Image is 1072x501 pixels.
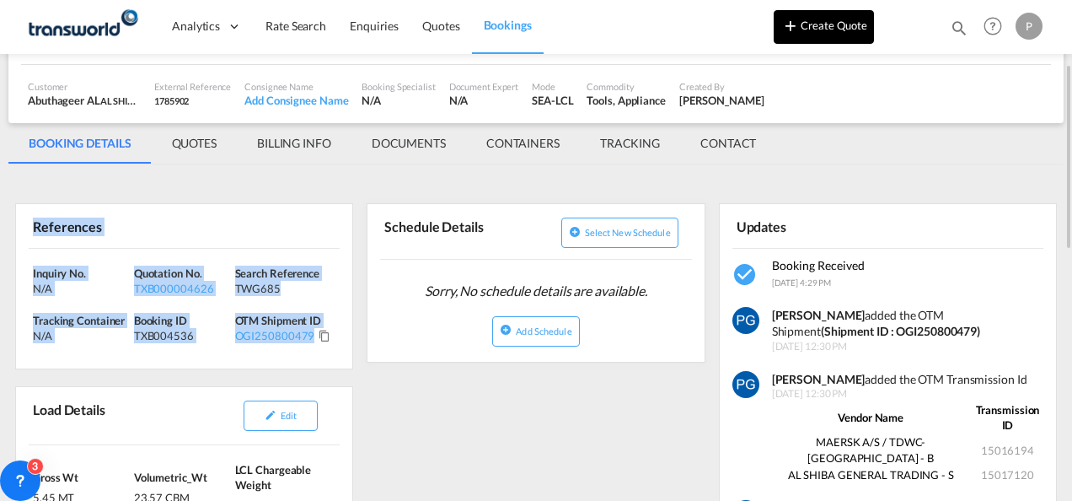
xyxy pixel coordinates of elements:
[100,94,225,107] span: AL SHIBA GENERAL TRADING
[950,19,968,37] md-icon: icon-magnify
[466,123,580,164] md-tab-item: CONTAINERS
[532,80,573,93] div: Mode
[772,372,866,386] strong: [PERSON_NAME]
[772,371,1045,388] div: added the OTM Transmission Id
[281,410,297,421] span: Edit
[587,93,665,108] div: Tools, Appliance
[154,95,189,106] span: 1785902
[235,314,322,327] span: OTM Shipment ID
[134,471,207,484] span: Volumetric_Wt
[569,226,581,238] md-icon: icon-plus-circle
[33,328,130,343] div: N/A
[950,19,968,44] div: icon-magnify
[29,211,181,240] div: References
[449,93,519,108] div: N/A
[235,463,312,492] span: LCL Chargeable Weight
[33,281,130,296] div: N/A
[532,93,573,108] div: SEA-LCL
[1016,13,1043,40] div: P
[134,267,202,280] span: Quotation No.
[780,15,801,35] md-icon: icon-plus 400-fg
[134,281,231,296] div: TXB000004626
[449,80,519,93] div: Document Expert
[422,19,459,33] span: Quotes
[561,218,678,248] button: icon-plus-circleSelect new schedule
[362,80,435,93] div: Booking Specialist
[772,277,832,288] span: [DATE] 4:29 PM
[28,80,141,93] div: Customer
[362,93,435,108] div: N/A
[970,434,1045,466] td: 15016194
[244,93,348,108] div: Add Consignee Name
[235,281,332,296] div: TWG685
[970,466,1045,483] td: 15017120
[319,330,330,342] md-icon: Click to Copy
[29,394,112,438] div: Load Details
[172,18,220,35] span: Analytics
[134,328,231,343] div: TXB004536
[244,80,348,93] div: Consignee Name
[680,123,776,164] md-tab-item: CONTACT
[380,211,533,252] div: Schedule Details
[8,123,152,164] md-tab-item: BOOKING DETAILS
[500,324,512,336] md-icon: icon-plus-circle
[516,326,571,337] span: Add Schedule
[585,227,671,238] span: Select new schedule
[418,275,654,307] span: Sorry, No schedule details are available.
[772,434,970,466] td: MAERSK A/S / TDWC-[GEOGRAPHIC_DATA] - B
[237,123,351,164] md-tab-item: BILLING INFO
[134,314,187,327] span: Booking ID
[28,93,141,108] div: Abuthageer AL
[838,411,903,424] strong: Vendor Name
[732,211,885,240] div: Updates
[976,403,1040,432] strong: Transmission ID
[732,307,759,334] img: vm11kgAAAAZJREFUAwCWHwimzl+9jgAAAABJRU5ErkJggg==
[772,340,1045,354] span: [DATE] 12:30 PM
[265,409,276,421] md-icon: icon-pencil
[152,123,237,164] md-tab-item: QUOTES
[772,387,1045,401] span: [DATE] 12:30 PM
[33,471,78,484] span: Gross Wt
[732,371,759,398] img: vm11kgAAAAZJREFUAwCWHwimzl+9jgAAAABJRU5ErkJggg==
[772,307,1045,340] div: added the OTM Shipment
[774,10,874,44] button: icon-plus 400-fgCreate Quote
[484,18,532,32] span: Bookings
[772,308,866,322] strong: [PERSON_NAME]
[17,17,292,35] body: Editor, editor4
[821,324,980,338] strong: (Shipment ID : OGI250800479)
[244,401,318,431] button: icon-pencilEdit
[732,261,759,288] md-icon: icon-checkbox-marked-circle
[772,466,970,483] td: AL SHIBA GENERAL TRADING - S
[978,12,1007,40] span: Help
[978,12,1016,42] div: Help
[351,123,466,164] md-tab-item: DOCUMENTS
[8,123,776,164] md-pagination-wrapper: Use the left and right arrow keys to navigate between tabs
[679,93,764,108] div: Pradhesh Gautham
[265,19,326,33] span: Rate Search
[235,328,315,343] div: OGI250800479
[235,267,319,280] span: Search Reference
[33,314,125,327] span: Tracking Container
[154,80,231,93] div: External Reference
[587,80,665,93] div: Commodity
[580,123,680,164] md-tab-item: TRACKING
[679,80,764,93] div: Created By
[33,267,86,280] span: Inquiry No.
[25,8,139,46] img: f753ae806dec11f0841701cdfdf085c0.png
[350,19,399,33] span: Enquiries
[772,258,865,272] span: Booking Received
[492,316,579,347] button: icon-plus-circleAdd Schedule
